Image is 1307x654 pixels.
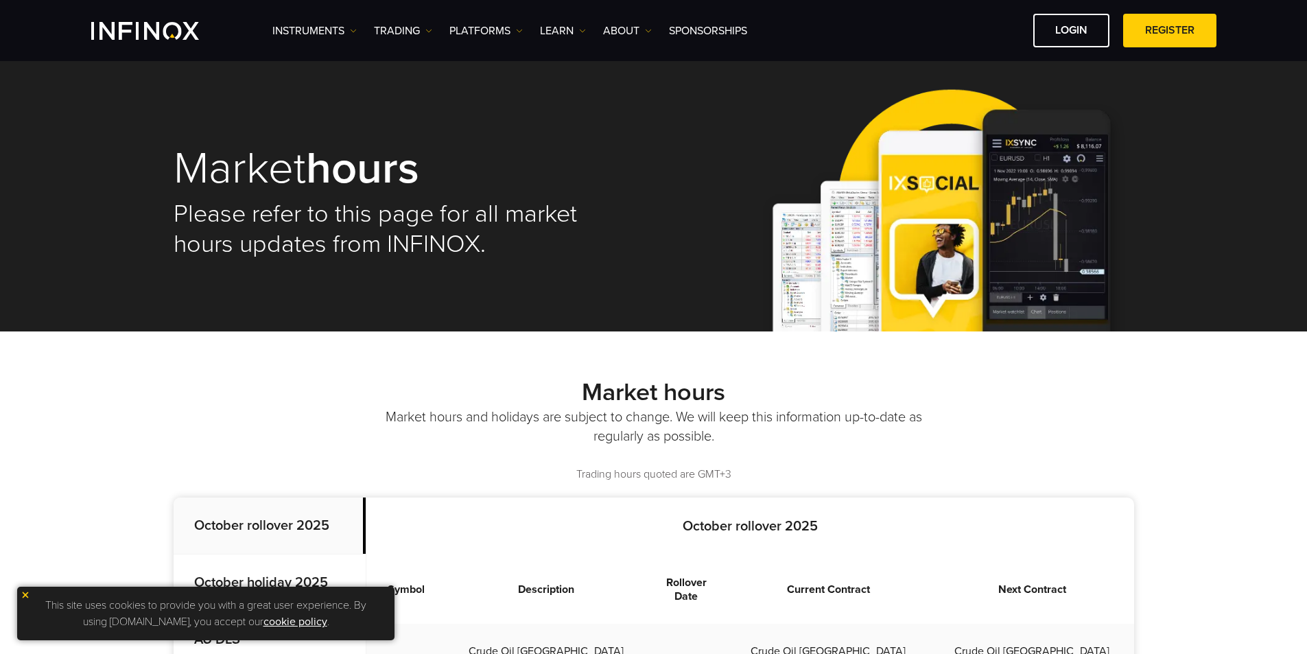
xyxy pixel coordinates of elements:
th: Symbol [366,555,446,624]
a: LOGIN [1033,14,1109,47]
a: SPONSORSHIPS [669,23,747,39]
th: Description [446,555,646,624]
strong: Market hours [582,377,725,407]
a: Learn [540,23,586,39]
strong: October holiday 2025 [194,574,328,591]
a: ABOUT [603,23,652,39]
a: Instruments [272,23,357,39]
a: PLATFORMS [449,23,523,39]
p: Trading hours quoted are GMT+3 [174,467,1134,482]
th: Next Contract [930,555,1134,624]
img: yellow close icon [21,590,30,600]
a: INFINOX Logo [91,22,231,40]
strong: October rollover 2025 [683,518,818,535]
p: This site uses cookies to provide you with a great user experience. By using [DOMAIN_NAME], you a... [24,594,388,633]
a: TRADING [374,23,432,39]
th: Rollover Date [646,555,727,624]
th: Current Contract [727,555,930,624]
a: cookie policy [263,615,327,629]
a: REGISTER [1123,14,1216,47]
p: Market hours and holidays are subject to change. We will keep this information up-to-date as regu... [383,408,925,446]
strong: hours [306,141,419,196]
strong: October rollover 2025 [194,517,329,534]
strong: AU DLS [194,631,240,648]
h2: Please refer to this page for all market hours updates from INFINOX. [174,199,635,259]
h1: Market [174,145,635,192]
